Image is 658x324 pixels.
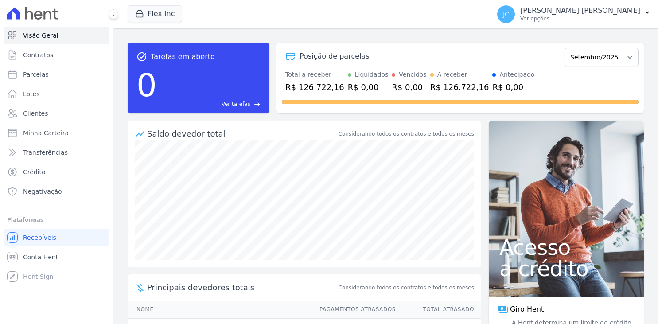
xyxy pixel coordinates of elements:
[499,237,633,258] span: Acesso
[300,51,370,62] div: Posição de parcelas
[492,81,534,93] div: R$ 0,00
[23,90,40,98] span: Lotes
[285,81,344,93] div: R$ 126.722,16
[4,163,109,181] a: Crédito
[348,81,389,93] div: R$ 0,00
[136,51,147,62] span: task_alt
[23,233,56,242] span: Recebíveis
[23,129,69,137] span: Minha Carteira
[285,70,344,79] div: Total a receber
[4,105,109,122] a: Clientes
[520,6,640,15] p: [PERSON_NAME] [PERSON_NAME]
[355,70,389,79] div: Liquidados
[23,253,58,262] span: Conta Hent
[510,304,544,315] span: Giro Hent
[23,168,46,176] span: Crédito
[160,100,261,108] a: Ver tarefas east
[147,128,337,140] div: Saldo devedor total
[520,15,640,22] p: Ver opções
[254,101,261,108] span: east
[311,301,396,319] th: Pagamentos Atrasados
[339,284,474,292] span: Considerando todos os contratos e todos os meses
[136,62,157,108] div: 0
[503,11,509,17] span: JC
[147,281,337,293] span: Principais devedores totais
[490,2,658,27] button: JC [PERSON_NAME] [PERSON_NAME] Ver opções
[23,109,48,118] span: Clientes
[4,229,109,246] a: Recebíveis
[4,85,109,103] a: Lotes
[23,51,53,59] span: Contratos
[392,81,426,93] div: R$ 0,00
[4,46,109,64] a: Contratos
[7,215,106,225] div: Plataformas
[4,27,109,44] a: Visão Geral
[4,66,109,83] a: Parcelas
[4,124,109,142] a: Minha Carteira
[23,148,68,157] span: Transferências
[23,31,58,40] span: Visão Geral
[499,70,534,79] div: Antecipado
[499,258,633,279] span: a crédito
[399,70,426,79] div: Vencidos
[4,183,109,200] a: Negativação
[396,301,481,319] th: Total Atrasado
[339,130,474,138] div: Considerando todos os contratos e todos os meses
[128,301,311,319] th: Nome
[437,70,467,79] div: A receber
[23,70,49,79] span: Parcelas
[4,248,109,266] a: Conta Hent
[23,187,62,196] span: Negativação
[430,81,489,93] div: R$ 126.722,16
[151,51,215,62] span: Tarefas em aberto
[128,5,182,22] button: Flex Inc
[222,100,250,108] span: Ver tarefas
[4,144,109,161] a: Transferências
